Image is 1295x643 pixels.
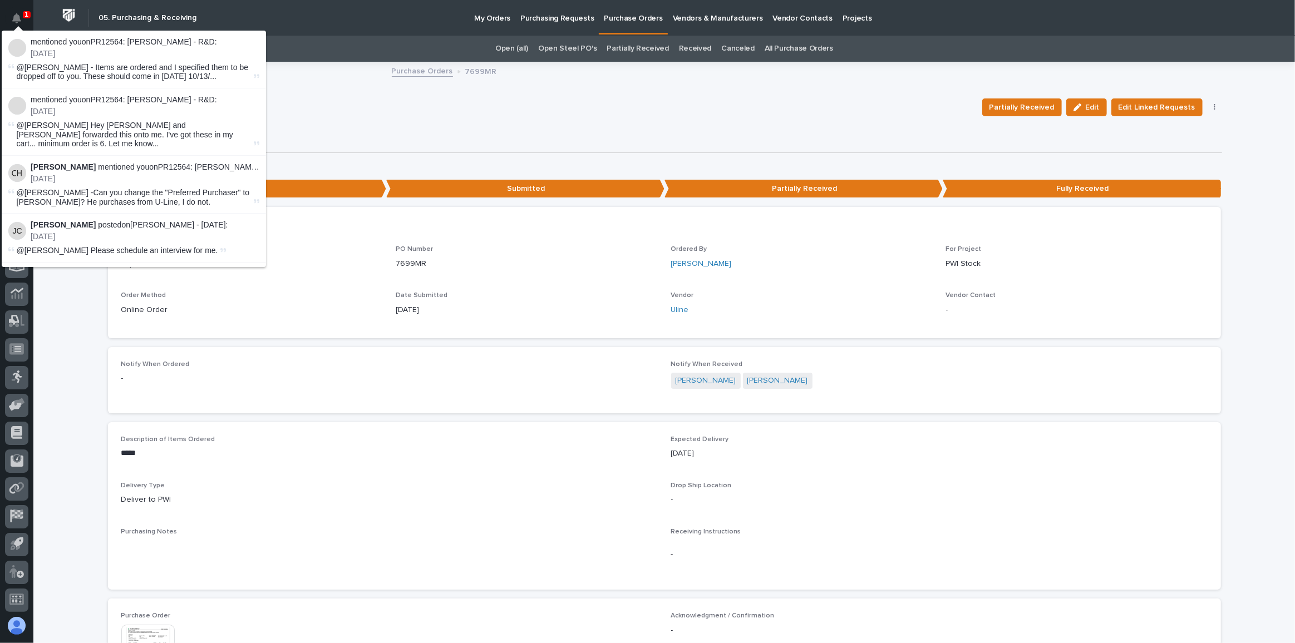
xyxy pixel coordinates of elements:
[392,64,453,77] a: Purchase Orders
[31,232,259,241] p: [DATE]
[8,222,26,240] img: Josh Casper
[946,258,1208,270] p: PWI Stock
[121,612,171,619] span: Purchase Order
[671,292,694,299] span: Vendor
[982,98,1062,116] button: Partially Received
[946,304,1208,316] p: -
[31,174,259,184] p: [DATE]
[121,304,383,316] p: Online Order
[671,304,689,316] a: Uline
[121,436,215,443] span: Description of Items Ordered
[671,625,1208,636] p: -
[396,246,434,253] span: PO Number
[946,246,982,253] span: For Project
[1119,101,1195,114] span: Edit Linked Requests
[386,180,664,198] p: Submitted
[671,548,1208,560] p: -
[17,63,252,82] span: @[PERSON_NAME] - Items are ordered and I specified them to be dropped off to you. These should co...
[31,37,259,47] p: mentioned you on :
[31,220,96,229] strong: [PERSON_NAME]
[31,162,259,172] p: mentioned you on :
[31,95,259,105] p: mentioned you on :
[664,180,943,198] p: Partially Received
[671,246,707,253] span: Ordered By
[121,494,658,506] p: Deliver to PWI
[17,246,218,255] span: @[PERSON_NAME] Please schedule an interview for me.
[671,448,1208,459] p: [DATE]
[671,528,741,535] span: Receiving Instructions
[121,528,178,535] span: Purchasing Notes
[17,121,252,149] span: @[PERSON_NAME] Hey [PERSON_NAME] and [PERSON_NAME] forwarded this onto me. I've got these in my c...
[121,292,166,299] span: Order Method
[465,65,497,77] p: 7699MR
[90,95,214,104] a: PR12564: [PERSON_NAME] - R&D
[1066,98,1107,116] button: Edit
[158,162,282,171] a: PR12564: [PERSON_NAME] - R&D
[943,180,1221,198] p: Fully Received
[31,162,96,171] strong: [PERSON_NAME]
[1111,98,1203,116] button: Edit Linked Requests
[676,375,736,387] a: [PERSON_NAME]
[31,49,259,58] p: [DATE]
[747,375,808,387] a: [PERSON_NAME]
[607,36,668,62] a: Partially Received
[31,107,259,116] p: [DATE]
[31,220,259,230] p: posted on [PERSON_NAME] - [DATE] :
[396,258,658,270] p: 7699MR
[671,494,1208,506] p: -
[106,97,973,113] p: 7699MR
[495,36,528,62] a: Open (all)
[14,13,28,31] div: Notifications1
[765,36,833,62] a: All Purchase Orders
[396,292,448,299] span: Date Submitted
[90,37,214,46] a: PR12564: [PERSON_NAME] - R&D
[121,373,658,384] p: -
[99,13,196,23] h2: 05. Purchasing & Receiving
[671,361,743,368] span: Notify When Received
[5,7,28,30] button: Notifications
[671,612,775,619] span: Acknowledgment / Confirmation
[5,614,28,637] button: users-avatar
[24,11,28,18] p: 1
[671,436,729,443] span: Expected Delivery
[989,101,1055,114] span: Partially Received
[679,36,712,62] a: Received
[671,482,732,489] span: Drop Ship Location
[721,36,755,62] a: Canceled
[17,188,250,206] span: @[PERSON_NAME] -Can you change the "Preferred Purchaser" to [PERSON_NAME]? He purchases from U-Li...
[8,164,26,182] img: Charlie Hiester
[121,482,165,489] span: Delivery Type
[538,36,597,62] a: Open Steel PO's
[671,258,732,270] a: [PERSON_NAME]
[946,292,996,299] span: Vendor Contact
[1086,102,1100,112] span: Edit
[121,361,190,368] span: Notify When Ordered
[58,5,79,26] img: Workspace Logo
[396,304,658,316] p: [DATE]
